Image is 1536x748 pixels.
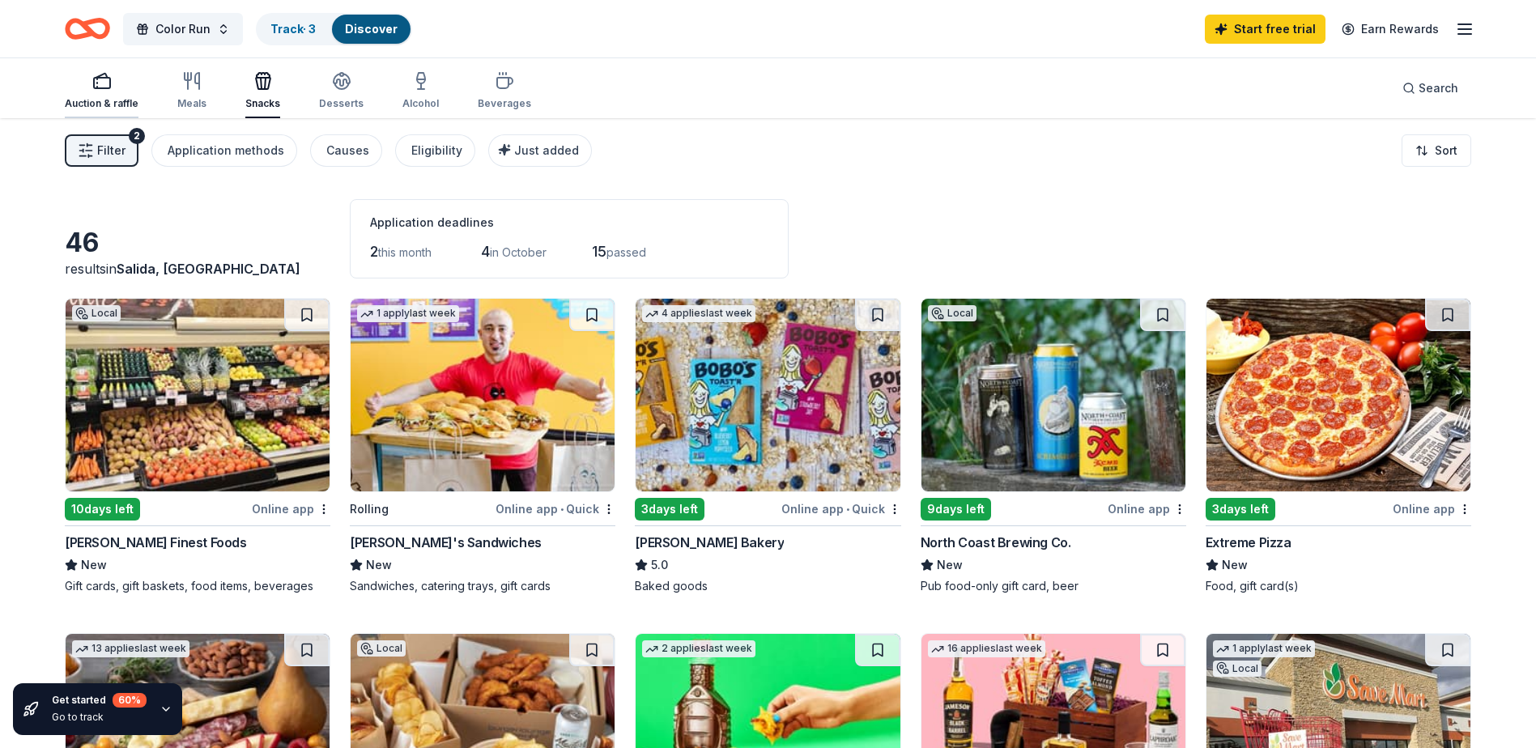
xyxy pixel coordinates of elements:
[52,711,147,724] div: Go to track
[65,298,330,594] a: Image for Jensen’s Finest FoodsLocal10days leftOnline app[PERSON_NAME] Finest FoodsNewGift cards,...
[1332,15,1449,44] a: Earn Rewards
[351,299,615,491] img: Image for Ike's Sandwiches
[366,555,392,575] span: New
[319,65,364,118] button: Desserts
[155,19,211,39] span: Color Run
[1393,499,1471,519] div: Online app
[635,533,784,552] div: [PERSON_NAME] Bakery
[65,533,247,552] div: [PERSON_NAME] Finest Foods
[81,555,107,575] span: New
[402,97,439,110] div: Alcohol
[642,640,755,657] div: 2 applies last week
[635,498,704,521] div: 3 days left
[168,141,284,160] div: Application methods
[123,13,243,45] button: Color Run
[65,578,330,594] div: Gift cards, gift baskets, food items, beverages
[642,305,755,322] div: 4 applies last week
[1206,298,1471,594] a: Image for Extreme Pizza3days leftOnline appExtreme PizzaNewFood, gift card(s)
[478,97,531,110] div: Beverages
[1222,555,1248,575] span: New
[478,65,531,118] button: Beverages
[937,555,963,575] span: New
[177,97,206,110] div: Meals
[1108,499,1186,519] div: Online app
[1206,498,1275,521] div: 3 days left
[1389,72,1471,104] button: Search
[1205,15,1325,44] a: Start free trial
[245,97,280,110] div: Snacks
[1213,640,1315,657] div: 1 apply last week
[310,134,382,167] button: Causes
[921,298,1186,594] a: Image for North Coast Brewing Co.Local9days leftOnline appNorth Coast Brewing Co.NewPub food-only...
[1402,134,1471,167] button: Sort
[177,65,206,118] button: Meals
[921,533,1071,552] div: North Coast Brewing Co.
[72,640,189,657] div: 13 applies last week
[66,299,330,491] img: Image for Jensen’s Finest Foods
[635,578,900,594] div: Baked goods
[481,243,490,260] span: 4
[402,65,439,118] button: Alcohol
[921,299,1185,491] img: Image for North Coast Brewing Co.
[65,259,330,278] div: results
[350,533,542,552] div: [PERSON_NAME]'s Sandwiches
[350,298,615,594] a: Image for Ike's Sandwiches1 applylast weekRollingOnline app•Quick[PERSON_NAME]'s SandwichesNewSan...
[106,261,300,277] span: in
[357,640,406,657] div: Local
[846,503,849,516] span: •
[345,22,398,36] a: Discover
[270,22,316,36] a: Track· 3
[636,299,900,491] img: Image for Bobo's Bakery
[129,128,145,144] div: 2
[350,499,389,519] div: Rolling
[411,141,462,160] div: Eligibility
[1435,141,1457,160] span: Sort
[326,141,369,160] div: Causes
[921,578,1186,594] div: Pub food-only gift card, beer
[65,134,138,167] button: Filter2
[113,693,147,708] div: 60 %
[928,305,976,321] div: Local
[97,141,126,160] span: Filter
[65,227,330,259] div: 46
[319,97,364,110] div: Desserts
[52,693,147,708] div: Get started
[606,245,646,259] span: passed
[560,503,564,516] span: •
[488,134,592,167] button: Just added
[350,578,615,594] div: Sandwiches, catering trays, gift cards
[921,498,991,521] div: 9 days left
[781,499,901,519] div: Online app Quick
[65,97,138,110] div: Auction & raffle
[357,305,459,322] div: 1 apply last week
[1419,79,1458,98] span: Search
[65,498,140,521] div: 10 days left
[1206,578,1471,594] div: Food, gift card(s)
[592,243,606,260] span: 15
[490,245,547,259] span: in October
[1206,299,1470,491] img: Image for Extreme Pizza
[1213,661,1262,677] div: Local
[245,65,280,118] button: Snacks
[256,13,412,45] button: Track· 3Discover
[651,555,668,575] span: 5.0
[635,298,900,594] a: Image for Bobo's Bakery4 applieslast week3days leftOnline app•Quick[PERSON_NAME] Bakery5.0Baked g...
[65,10,110,48] a: Home
[117,261,300,277] span: Salida, [GEOGRAPHIC_DATA]
[252,499,330,519] div: Online app
[370,243,378,260] span: 2
[151,134,297,167] button: Application methods
[395,134,475,167] button: Eligibility
[928,640,1045,657] div: 16 applies last week
[65,65,138,118] button: Auction & raffle
[1206,533,1291,552] div: Extreme Pizza
[370,213,768,232] div: Application deadlines
[72,305,121,321] div: Local
[496,499,615,519] div: Online app Quick
[514,143,579,157] span: Just added
[378,245,432,259] span: this month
